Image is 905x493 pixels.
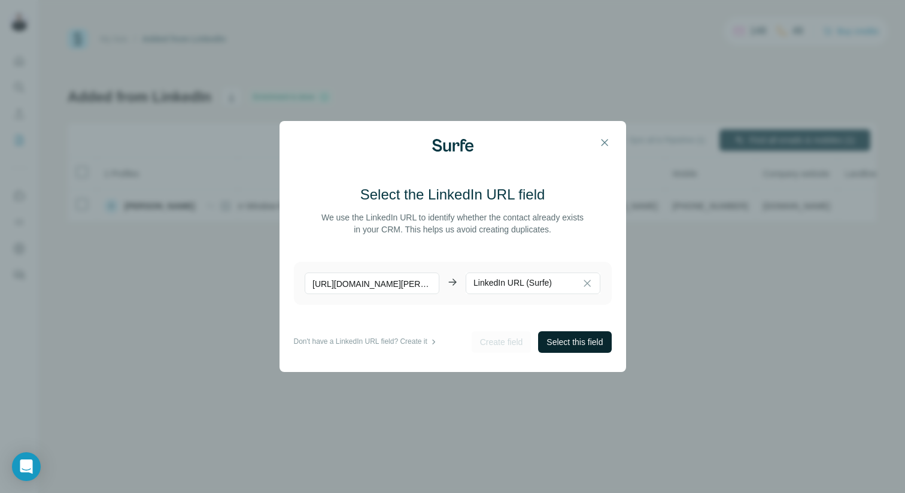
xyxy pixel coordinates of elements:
[320,211,586,235] p: We use the LinkedIn URL to identify whether the contact already exists in your CRM. This helps us...
[294,336,427,348] p: Don't have a LinkedIn URL field? Create it
[538,331,611,353] button: Select this field
[305,273,439,294] p: [URL][DOMAIN_NAME][PERSON_NAME]
[546,336,603,348] span: Select this field
[432,139,473,152] img: Surfe Logo
[473,277,552,289] p: LinkedIn URL (Surfe)
[360,185,545,204] h3: Select the LinkedIn URL field
[12,452,41,481] div: Open Intercom Messenger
